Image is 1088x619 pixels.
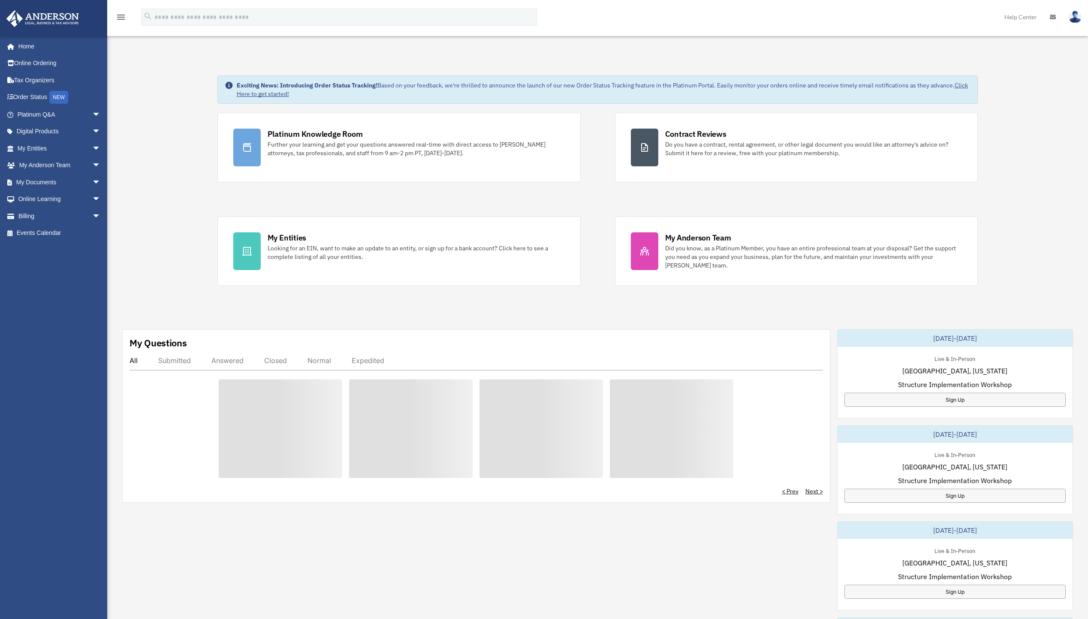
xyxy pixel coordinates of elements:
[844,489,1066,503] a: Sign Up
[1069,11,1082,23] img: User Pic
[92,207,109,225] span: arrow_drop_down
[237,81,971,98] div: Based on your feedback, we're thrilled to announce the launch of our new Order Status Tracking fe...
[665,232,731,243] div: My Anderson Team
[782,487,799,496] a: < Prev
[6,89,114,106] a: Order StatusNEW
[307,356,331,365] div: Normal
[211,356,244,365] div: Answered
[352,356,384,365] div: Expedited
[6,55,114,72] a: Online Ordering
[6,123,114,140] a: Digital Productsarrow_drop_down
[217,216,581,286] a: My Entities Looking for an EIN, want to make an update to an entity, or sign up for a bank accoun...
[116,12,126,22] i: menu
[615,216,978,286] a: My Anderson Team Did you know, as a Platinum Member, you have an entire professional team at your...
[665,129,726,139] div: Contract Reviews
[268,232,306,243] div: My Entities
[217,113,581,182] a: Platinum Knowledge Room Further your learning and get your questions answered real-time with dire...
[158,356,191,365] div: Submitted
[844,585,1066,599] a: Sign Up
[143,12,153,21] i: search
[898,571,1012,582] span: Structure Implementation Workshop
[902,462,1007,472] span: [GEOGRAPHIC_DATA], [US_STATE]
[6,38,109,55] a: Home
[6,207,114,225] a: Billingarrow_drop_down
[902,366,1007,376] span: [GEOGRAPHIC_DATA], [US_STATE]
[92,123,109,141] span: arrow_drop_down
[6,140,114,157] a: My Entitiesarrow_drop_down
[838,522,1073,539] div: [DATE]-[DATE]
[928,546,982,555] div: Live & In-Person
[6,72,114,89] a: Tax Organizers
[237,81,377,89] strong: Exciting News: Introducing Order Status Tracking!
[237,81,968,98] a: Click Here to get started!
[130,337,187,349] div: My Questions
[268,129,363,139] div: Platinum Knowledge Room
[615,113,978,182] a: Contract Reviews Do you have a contract, rental agreement, or other legal document you would like...
[6,106,114,123] a: Platinum Q&Aarrow_drop_down
[6,157,114,174] a: My Anderson Teamarrow_drop_down
[92,174,109,191] span: arrow_drop_down
[92,106,109,123] span: arrow_drop_down
[928,450,982,459] div: Live & In-Person
[92,191,109,208] span: arrow_drop_down
[116,15,126,22] a: menu
[268,140,565,157] div: Further your learning and get your questions answered real-time with direct access to [PERSON_NAM...
[4,10,81,27] img: Anderson Advisors Platinum Portal
[49,91,68,104] div: NEW
[838,426,1073,443] div: [DATE]-[DATE]
[898,379,1012,390] span: Structure Implementation Workshop
[6,174,114,191] a: My Documentsarrow_drop_down
[6,191,114,208] a: Online Learningarrow_drop_down
[902,558,1007,568] span: [GEOGRAPHIC_DATA], [US_STATE]
[838,330,1073,347] div: [DATE]-[DATE]
[264,356,287,365] div: Closed
[130,356,138,365] div: All
[898,475,1012,486] span: Structure Implementation Workshop
[665,244,962,270] div: Did you know, as a Platinum Member, you have an entire professional team at your disposal? Get th...
[92,140,109,157] span: arrow_drop_down
[268,244,565,261] div: Looking for an EIN, want to make an update to an entity, or sign up for a bank account? Click her...
[6,225,114,242] a: Events Calendar
[92,157,109,174] span: arrow_drop_down
[805,487,823,496] a: Next >
[928,354,982,363] div: Live & In-Person
[665,140,962,157] div: Do you have a contract, rental agreement, or other legal document you would like an attorney's ad...
[844,393,1066,407] a: Sign Up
